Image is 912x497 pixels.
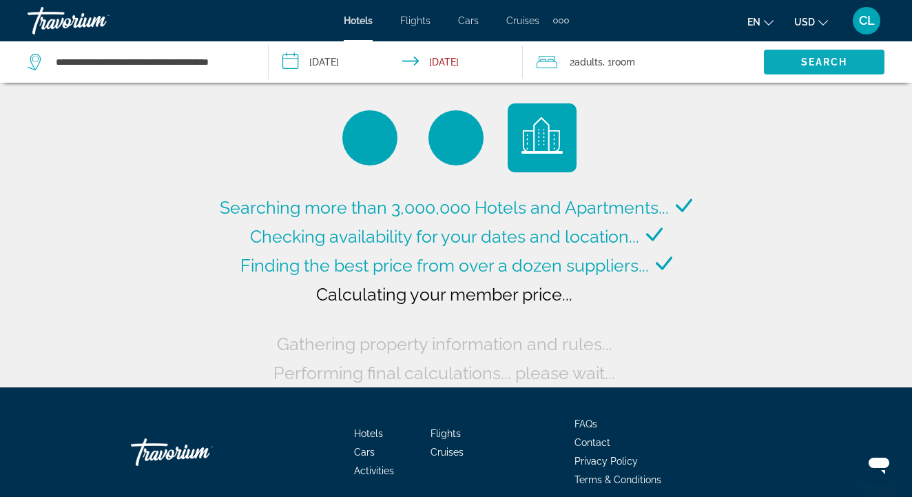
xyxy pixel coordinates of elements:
span: Room [612,57,635,68]
span: CL [859,14,875,28]
button: Change currency [794,12,828,32]
a: Travorium [131,432,269,473]
span: Searching more than 3,000,000 Hotels and Apartments... [220,197,669,218]
span: Checking availability for your dates and location... [250,226,639,247]
span: Finding the best price from over a dozen suppliers... [240,255,649,276]
span: , 1 [603,52,635,72]
a: Activities [354,465,394,476]
a: Hotels [354,428,383,439]
a: Hotels [344,15,373,26]
a: Flights [400,15,431,26]
span: Gathering property information and rules... [277,334,612,354]
button: Extra navigation items [553,10,569,32]
span: USD [794,17,815,28]
button: Change language [747,12,774,32]
a: FAQs [574,418,597,429]
a: Cruises [431,447,464,458]
span: Calculating your member price... [316,284,572,305]
a: Terms & Conditions [574,474,661,485]
button: Travelers: 2 adults, 0 children [523,41,764,83]
span: Adults [574,57,603,68]
button: User Menu [849,6,884,35]
a: Flights [431,428,461,439]
span: Search [801,57,848,68]
button: Check-in date: Feb 6, 2026 Check-out date: Feb 10, 2026 [269,41,524,83]
span: Performing final calculations... please wait... [273,363,615,383]
a: Cruises [506,15,539,26]
a: Cars [354,447,375,458]
a: Contact [574,437,610,448]
a: Privacy Policy [574,456,638,467]
iframe: Button to launch messaging window [857,442,901,486]
span: 2 [570,52,603,72]
button: Search [764,50,884,74]
span: en [747,17,760,28]
a: Travorium [28,3,165,39]
a: Cars [458,15,479,26]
